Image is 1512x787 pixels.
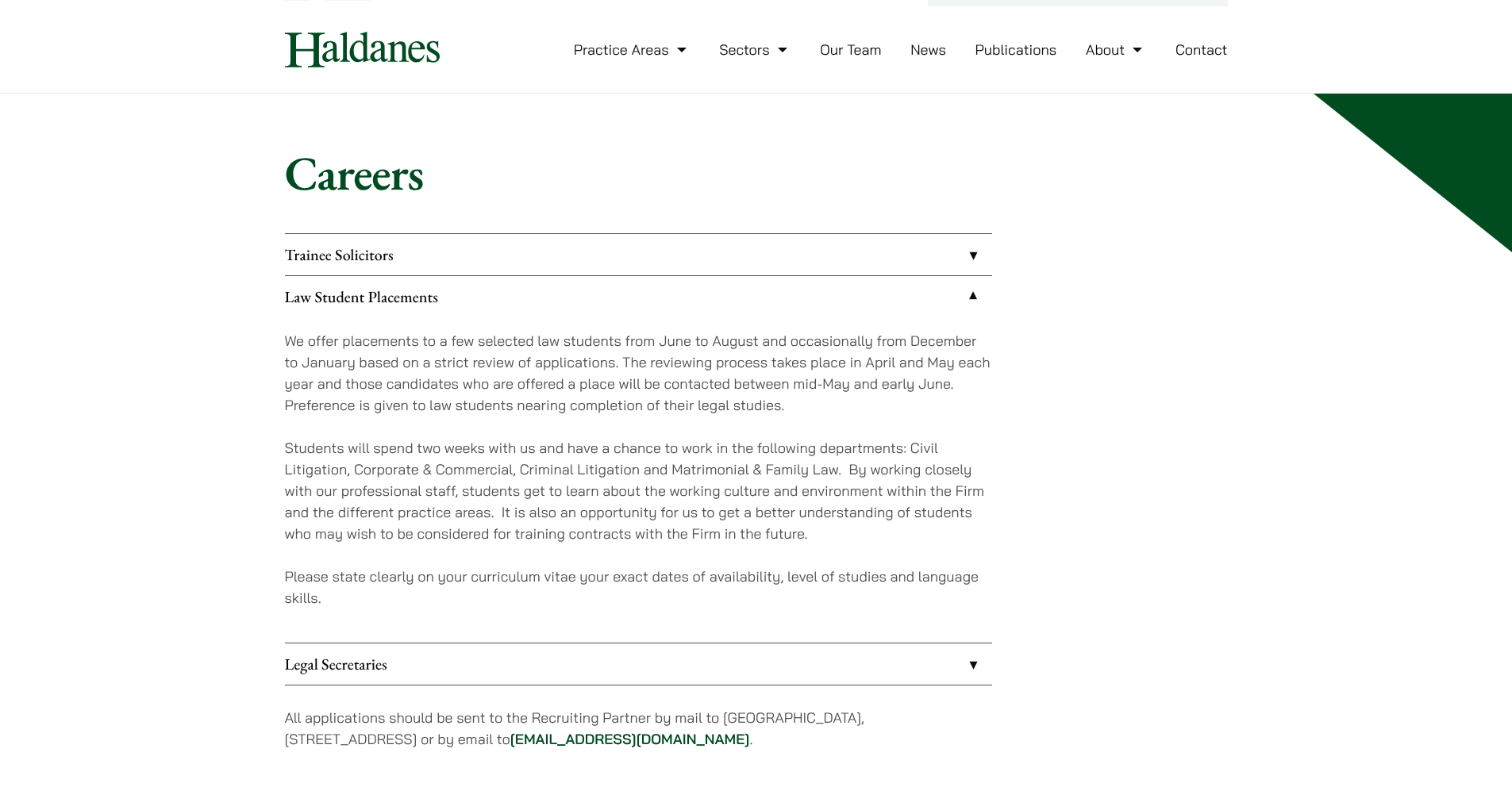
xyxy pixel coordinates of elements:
a: Legal Secretaries [285,643,992,685]
a: Practice Areas [574,40,691,59]
div: Law Student Placements [285,317,992,643]
a: [EMAIL_ADDRESS][DOMAIN_NAME] [510,730,750,748]
p: Please state clearly on your curriculum vitae your exact dates of availability, level of studies ... [285,566,992,608]
a: Trainee Solicitors [285,234,992,275]
a: Sectors [719,40,791,59]
p: We offer placements to a few selected law students from June to August and occasionally from Dece... [285,330,992,416]
a: Law Student Placements [285,276,992,317]
h1: Careers [285,144,1228,202]
p: All applications should be sent to the Recruiting Partner by mail to [GEOGRAPHIC_DATA], [STREET_A... [285,707,992,750]
a: Publications [975,40,1057,59]
a: About [1086,40,1146,59]
img: Logo of Haldanes [285,32,440,67]
a: Our Team [820,40,881,59]
a: Contact [1175,40,1228,59]
p: Students will spend two weeks with us and have a chance to work in the following departments: Civ... [285,437,992,544]
a: News [910,40,946,59]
